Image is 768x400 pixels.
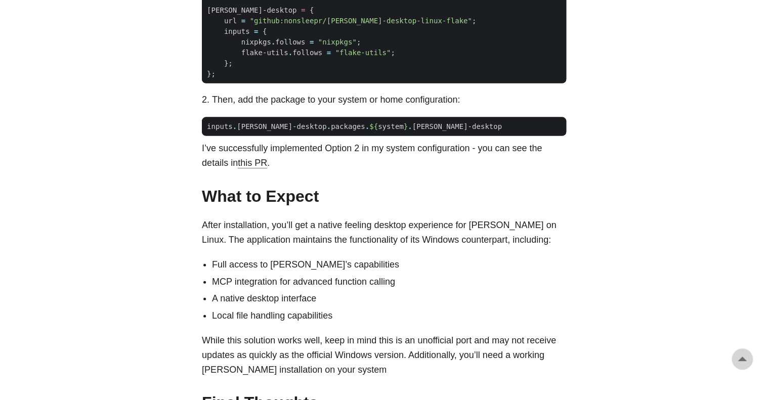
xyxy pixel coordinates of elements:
[224,17,237,25] span: url
[212,93,566,107] li: Then, add the package to your system or home configuration:
[310,6,314,14] span: {
[241,38,271,46] span: nixpkgs
[310,38,314,46] span: =
[241,49,288,57] span: flake-utils
[212,291,566,306] li: A native desktop interface
[212,275,566,289] li: MCP integration for advanced function calling
[237,122,326,130] span: [PERSON_NAME]-desktop
[224,27,250,35] span: inputs
[292,49,322,57] span: follows
[207,70,216,78] span: };
[224,59,233,67] span: };
[202,187,566,206] h2: What to Expect
[275,38,305,46] span: follows
[732,348,753,370] a: go to top
[233,122,237,130] span: .
[408,122,412,130] span: .
[212,257,566,272] li: Full access to [PERSON_NAME]’s capabilities
[254,27,258,35] span: =
[391,49,395,57] span: ;
[288,49,292,57] span: .
[327,122,331,130] span: .
[207,122,233,130] span: inputs
[369,122,378,130] span: ${
[327,49,331,57] span: =
[202,218,566,247] p: After installation, you’ll get a native feeling desktop experience for [PERSON_NAME] on Linux. Th...
[331,122,365,130] span: packages
[250,17,472,25] span: "github:nonsleepr/[PERSON_NAME]-desktop-linux-flake"
[365,122,369,130] span: .
[207,6,296,14] span: [PERSON_NAME]-desktop
[202,333,566,377] p: While this solution works well, keep in mind this is an unofficial port and may not receive updat...
[378,122,404,130] span: system
[271,38,275,46] span: .
[241,17,245,25] span: =
[212,308,566,323] li: Local file handling capabilities
[472,17,476,25] span: ;
[301,6,305,14] span: =
[404,122,408,130] span: }
[263,27,267,35] span: {
[412,122,502,130] span: [PERSON_NAME]-desktop
[335,49,391,57] span: "flake-utils"
[357,38,361,46] span: ;
[238,158,267,168] a: this PR
[202,141,566,170] p: I’ve successfully implemented Option 2 in my system configuration - you can see the details in .
[318,38,357,46] span: "nixpkgs"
